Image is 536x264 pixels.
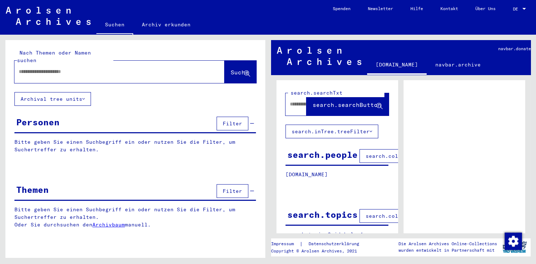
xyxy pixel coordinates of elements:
[366,153,450,159] span: search.columnFilter.filter
[6,7,91,25] img: Arolsen_neg.svg
[217,117,248,130] button: Filter
[513,7,521,12] span: DE
[427,56,489,73] a: navbar.archive
[291,90,343,96] mat-label: search.searchTxt
[271,248,368,254] p: Copyright © Arolsen Archives, 2021
[271,240,300,248] a: Impressum
[505,233,522,250] img: Zustimmung ändern
[92,221,125,228] a: Archivbaum
[287,148,358,161] div: search.people
[359,149,456,163] button: search.columnFilter.filter
[366,213,450,219] span: search.columnFilter.filter
[306,93,389,116] button: search.searchButton
[367,56,427,75] a: [DOMAIN_NAME]
[287,208,358,221] div: search.topics
[16,183,49,196] div: Themen
[133,16,199,33] a: Archiv erkunden
[359,209,456,223] button: search.columnFilter.filter
[17,49,91,64] mat-label: Nach Themen oder Namen suchen
[303,240,368,248] a: Datenschutzerklärung
[223,188,242,194] span: Filter
[223,120,242,127] span: Filter
[286,171,389,178] p: [DOMAIN_NAME]
[286,125,378,138] button: search.inTree.treeFilter
[231,69,249,76] span: Suche
[14,206,256,229] p: Bitte geben Sie einen Suchbegriff ein oder nutzen Sie die Filter, um Suchertreffer zu erhalten. O...
[398,247,497,254] p: wurden entwickelt in Partnerschaft mit
[14,92,91,106] button: Archival tree units
[398,241,497,247] p: Die Arolsen Archives Online-Collections
[286,231,389,254] p: search.topicsGrid.help-1 search.topicsGrid.help-2 search.topicsGrid.manually.
[16,116,60,129] div: Personen
[96,16,133,35] a: Suchen
[271,240,368,248] div: |
[501,238,528,256] img: yv_logo.png
[14,138,256,153] p: Bitte geben Sie einen Suchbegriff ein oder nutzen Sie die Filter, um Suchertreffer zu erhalten.
[313,101,381,108] span: search.searchButton
[277,47,362,65] img: Arolsen_neg.svg
[225,61,256,83] button: Suche
[217,184,248,198] button: Filter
